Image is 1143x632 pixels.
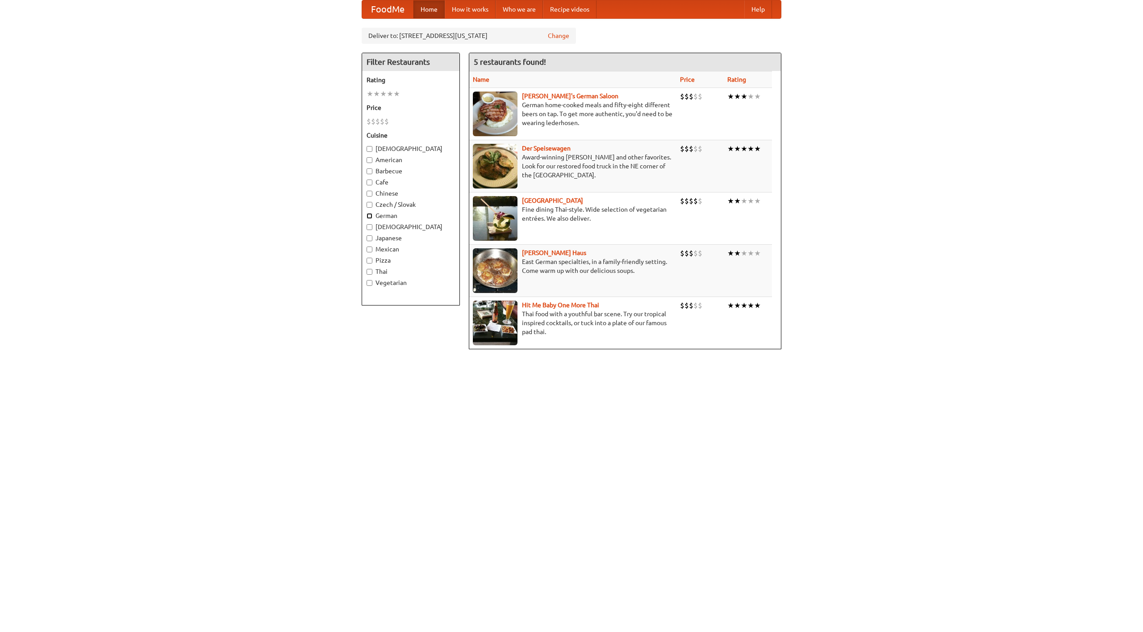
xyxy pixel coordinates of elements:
ng-pluralize: 5 restaurants found! [474,58,546,66]
label: Pizza [367,256,455,265]
a: Price [680,76,695,83]
a: Recipe videos [543,0,597,18]
li: ★ [393,89,400,99]
li: $ [384,117,389,126]
img: esthers.jpg [473,92,517,136]
p: German home-cooked meals and fifty-eight different beers on tap. To get more authentic, you'd nee... [473,100,673,127]
li: $ [684,196,689,206]
li: $ [693,196,698,206]
li: $ [698,92,702,101]
p: Award-winning [PERSON_NAME] and other favorites. Look for our restored food truck in the NE corne... [473,153,673,180]
li: $ [684,144,689,154]
li: $ [693,144,698,154]
li: $ [684,301,689,310]
li: ★ [741,144,747,154]
li: $ [680,301,684,310]
h5: Price [367,103,455,112]
li: $ [375,117,380,126]
li: ★ [754,248,761,258]
label: Mexican [367,245,455,254]
p: Thai food with a youthful bar scene. Try our tropical inspired cocktails, or tuck into a plate of... [473,310,673,336]
a: Who we are [496,0,543,18]
a: Home [413,0,445,18]
li: ★ [741,301,747,310]
a: [GEOGRAPHIC_DATA] [522,197,583,204]
input: [DEMOGRAPHIC_DATA] [367,224,372,230]
li: $ [689,196,693,206]
li: ★ [734,196,741,206]
li: $ [689,92,693,101]
li: ★ [734,301,741,310]
li: ★ [734,248,741,258]
label: [DEMOGRAPHIC_DATA] [367,222,455,231]
div: Deliver to: [STREET_ADDRESS][US_STATE] [362,28,576,44]
img: kohlhaus.jpg [473,248,517,293]
a: Rating [727,76,746,83]
input: Mexican [367,247,372,252]
li: ★ [727,248,734,258]
input: German [367,213,372,219]
li: ★ [727,301,734,310]
h4: Filter Restaurants [362,53,459,71]
a: How it works [445,0,496,18]
li: $ [698,248,702,258]
li: $ [693,301,698,310]
label: Vegetarian [367,278,455,287]
input: Vegetarian [367,280,372,286]
h5: Cuisine [367,131,455,140]
b: [PERSON_NAME]'s German Saloon [522,92,618,100]
li: $ [371,117,375,126]
li: ★ [734,92,741,101]
p: Fine dining Thai-style. Wide selection of vegetarian entrées. We also deliver. [473,205,673,223]
label: Cafe [367,178,455,187]
li: ★ [747,248,754,258]
a: Der Speisewagen [522,145,571,152]
li: ★ [727,144,734,154]
li: $ [689,301,693,310]
li: ★ [387,89,393,99]
input: Chinese [367,191,372,197]
li: $ [698,301,702,310]
li: ★ [754,196,761,206]
img: satay.jpg [473,196,517,241]
label: German [367,211,455,220]
li: ★ [747,301,754,310]
p: East German specialties, in a family-friendly setting. Come warm up with our delicious soups. [473,257,673,275]
li: ★ [747,144,754,154]
li: ★ [747,196,754,206]
li: $ [680,92,684,101]
li: ★ [754,301,761,310]
h5: Rating [367,75,455,84]
li: $ [698,144,702,154]
input: American [367,157,372,163]
input: Thai [367,269,372,275]
label: Chinese [367,189,455,198]
li: ★ [380,89,387,99]
li: ★ [741,92,747,101]
li: $ [698,196,702,206]
li: $ [693,248,698,258]
label: Thai [367,267,455,276]
img: babythai.jpg [473,301,517,345]
label: American [367,155,455,164]
input: Barbecue [367,168,372,174]
input: Cafe [367,180,372,185]
a: [PERSON_NAME] Haus [522,249,586,256]
li: $ [684,92,689,101]
img: speisewagen.jpg [473,144,517,188]
input: Pizza [367,258,372,264]
li: ★ [754,144,761,154]
input: [DEMOGRAPHIC_DATA] [367,146,372,152]
li: $ [684,248,689,258]
label: Czech / Slovak [367,200,455,209]
li: $ [693,92,698,101]
li: ★ [734,144,741,154]
a: Hit Me Baby One More Thai [522,301,599,309]
a: Change [548,31,569,40]
li: $ [680,248,684,258]
a: Name [473,76,489,83]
